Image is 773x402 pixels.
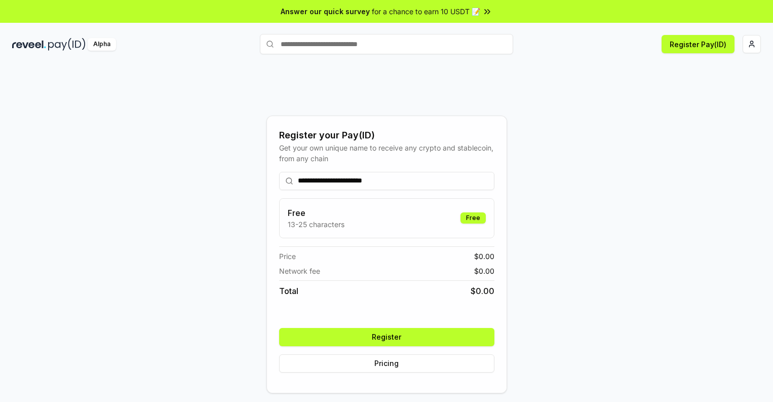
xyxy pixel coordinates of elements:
[372,6,480,17] span: for a chance to earn 10 USDT 📝
[279,266,320,276] span: Network fee
[88,38,116,51] div: Alpha
[474,251,494,262] span: $ 0.00
[281,6,370,17] span: Answer our quick survey
[288,219,344,230] p: 13-25 characters
[279,142,494,164] div: Get your own unique name to receive any crypto and stablecoin, from any chain
[460,212,486,224] div: Free
[662,35,735,53] button: Register Pay(ID)
[279,128,494,142] div: Register your Pay(ID)
[279,354,494,373] button: Pricing
[48,38,86,51] img: pay_id
[279,328,494,346] button: Register
[474,266,494,276] span: $ 0.00
[471,285,494,297] span: $ 0.00
[279,285,298,297] span: Total
[288,207,344,219] h3: Free
[12,38,46,51] img: reveel_dark
[279,251,296,262] span: Price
